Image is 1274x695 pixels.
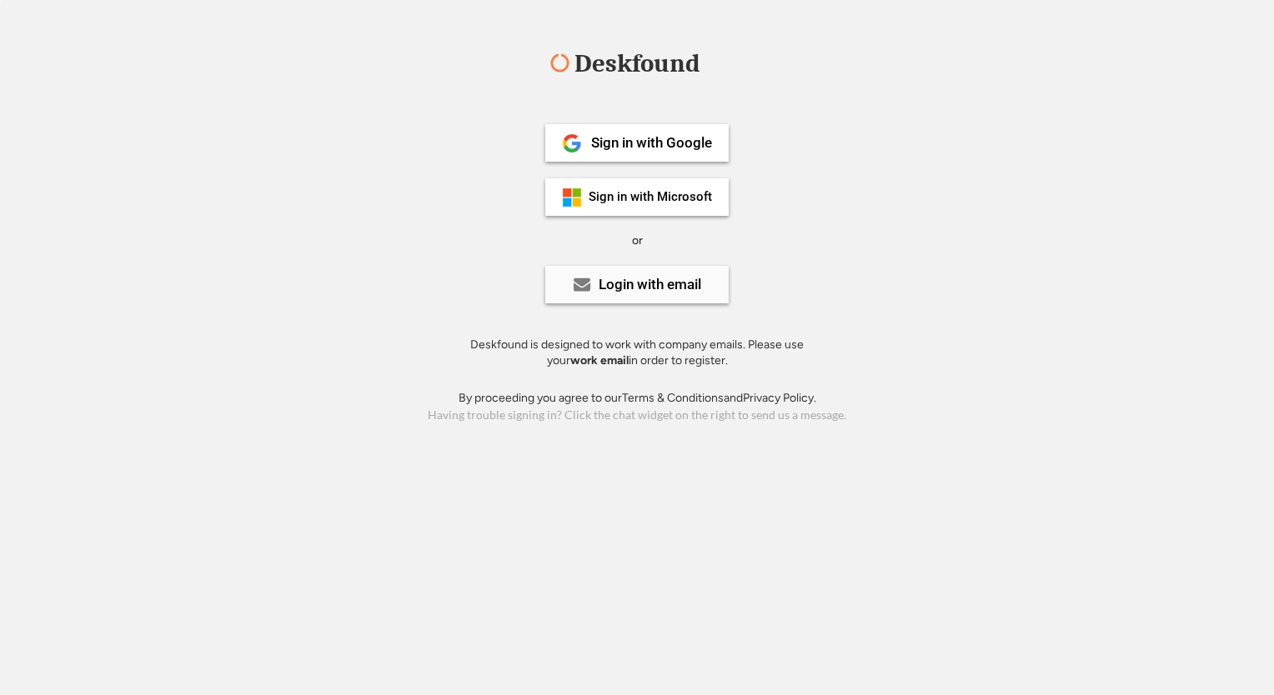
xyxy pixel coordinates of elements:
[459,390,816,407] div: By proceeding you agree to our and
[562,133,582,153] img: 1024px-Google__G__Logo.svg.png
[562,187,582,207] img: ms-symbollockup_mssymbol_19.png
[591,136,712,150] div: Sign in with Google
[566,51,708,77] div: Deskfound
[570,353,629,367] strong: work email
[743,391,816,405] a: Privacy Policy.
[449,337,825,369] div: Deskfound is designed to work with company emails. Please use your in order to register.
[622,391,724,405] a: Terms & Conditions
[589,191,712,203] div: Sign in with Microsoft
[632,232,643,249] div: or
[599,277,701,292] div: Login with email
